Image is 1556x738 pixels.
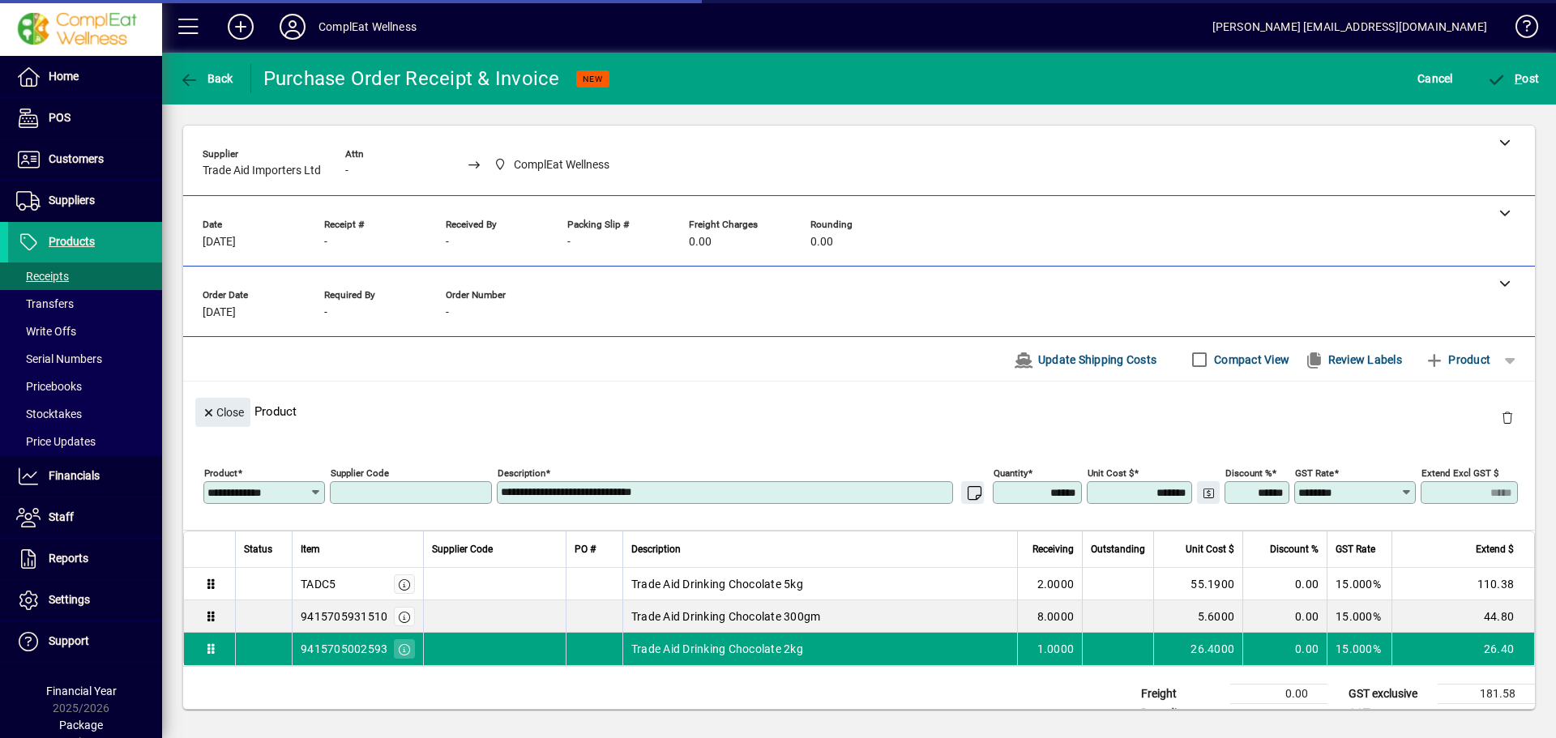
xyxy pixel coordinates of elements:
td: Trade Aid Drinking Chocolate 2kg [622,633,1017,665]
span: Receiving [1032,540,1074,558]
button: Back [175,64,237,93]
span: Receipts [16,270,69,283]
span: PO # [575,540,596,558]
span: Description [631,540,681,558]
span: Transfers [16,297,74,310]
button: Profile [267,12,318,41]
span: Product [1425,347,1490,373]
a: Suppliers [8,181,162,221]
a: Receipts [8,262,162,290]
span: POS [49,111,71,124]
mat-label: Unit Cost $ [1088,467,1134,479]
span: Serial Numbers [16,352,102,365]
span: Discount % [1270,540,1319,558]
td: 181.58 [1438,685,1535,704]
div: TADC5 [301,576,336,592]
span: 55.1900 [1191,576,1234,592]
span: [DATE] [203,306,236,319]
div: Product [183,382,1535,441]
div: ComplEat Wellness [318,14,417,40]
td: GST [1340,704,1438,723]
a: Transfers [8,290,162,318]
mat-label: Extend excl GST $ [1421,467,1498,479]
button: Change Price Levels [1197,481,1220,504]
button: Post [1483,64,1544,93]
span: Review Labels [1304,347,1402,373]
span: NEW [583,74,603,84]
span: Support [49,634,89,647]
span: Outstanding [1091,540,1145,558]
a: Reports [8,539,162,579]
span: Home [49,70,79,83]
span: 0.00 [689,236,712,249]
span: 1.0000 [1037,641,1075,657]
span: Price Updates [16,435,96,448]
span: - [324,236,327,249]
button: Close [195,398,250,427]
span: Settings [49,593,90,606]
span: Cancel [1417,66,1453,92]
a: Staff [8,497,162,538]
span: ComplEat Wellness [489,155,617,175]
span: Products [49,235,95,248]
td: Trade Aid Drinking Chocolate 300gm [622,600,1017,633]
span: Suppliers [49,194,95,207]
button: Add [215,12,267,41]
span: Pricebooks [16,380,82,393]
td: 27.24 [1438,704,1535,723]
span: Back [179,72,233,85]
div: [PERSON_NAME] [EMAIL_ADDRESS][DOMAIN_NAME] [1212,14,1487,40]
td: 44.80 [1391,600,1534,633]
span: Package [59,719,103,732]
td: Trade Aid Drinking Chocolate 5kg [622,568,1017,600]
span: Unit Cost $ [1186,540,1234,558]
span: Financial Year [46,685,117,697]
div: 9415705931510 [301,608,387,625]
span: 0.00 [810,236,833,249]
a: Settings [8,580,162,621]
td: 0.00 [1230,704,1327,723]
a: Pricebooks [8,373,162,400]
td: 0.00 [1242,568,1327,600]
button: Review Labels [1297,345,1409,374]
mat-label: Supplier Code [331,467,389,479]
span: Supplier Code [432,540,493,558]
span: - [446,236,449,249]
mat-label: GST rate [1295,467,1334,479]
span: Item [301,540,320,558]
td: 15.000% [1327,633,1391,665]
span: - [446,306,449,319]
span: ComplEat Wellness [514,156,609,173]
td: 0.00 [1230,685,1327,704]
app-page-header-button: Close [191,404,254,419]
a: POS [8,98,162,139]
div: 9415705002593 [301,641,387,657]
mat-label: Description [498,467,545,479]
td: 0.00 [1242,633,1327,665]
span: Close [202,399,244,426]
a: Serial Numbers [8,345,162,373]
button: Cancel [1413,64,1457,93]
span: Customers [49,152,104,165]
span: 2.0000 [1037,576,1075,592]
span: P [1515,72,1522,85]
a: Stocktakes [8,400,162,428]
span: [DATE] [203,236,236,249]
a: Knowledge Base [1503,3,1536,56]
button: Update Shipping Costs [1007,345,1163,374]
span: GST Rate [1336,540,1375,558]
a: Write Offs [8,318,162,345]
a: Financials [8,456,162,497]
mat-label: Product [204,467,237,479]
td: 110.38 [1391,568,1534,600]
span: Financials [49,469,100,482]
span: 8.0000 [1037,608,1075,625]
a: Customers [8,139,162,180]
span: - [324,306,327,319]
span: 26.4000 [1191,641,1234,657]
span: - [567,236,571,249]
app-page-header-button: Delete [1488,410,1527,424]
td: GST exclusive [1340,685,1438,704]
span: Write Offs [16,325,76,338]
div: Purchase Order Receipt & Invoice [263,66,560,92]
